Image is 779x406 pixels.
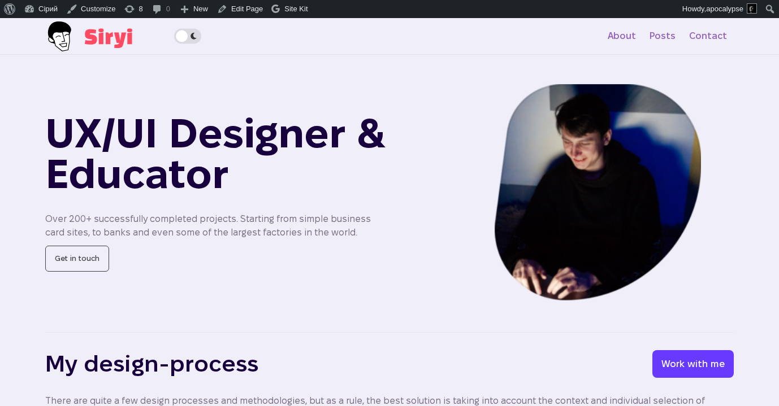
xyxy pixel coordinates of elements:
p: Over 200+ successfully completed projects. Starting from simple business card sites, to banks and... [45,212,389,239]
a: Posts [643,25,682,47]
img: Сірий [45,19,132,53]
a: Work with me [652,350,734,378]
label: Theme switcher [174,28,201,43]
a: Get in touch [45,246,109,272]
h1: UX/UI Designer & Educator [45,113,389,194]
span: Site Kit [284,5,308,13]
a: About [601,25,643,47]
span: apocalypse [706,5,743,13]
a: Contact [682,25,734,47]
h2: My design-process [45,347,492,381]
